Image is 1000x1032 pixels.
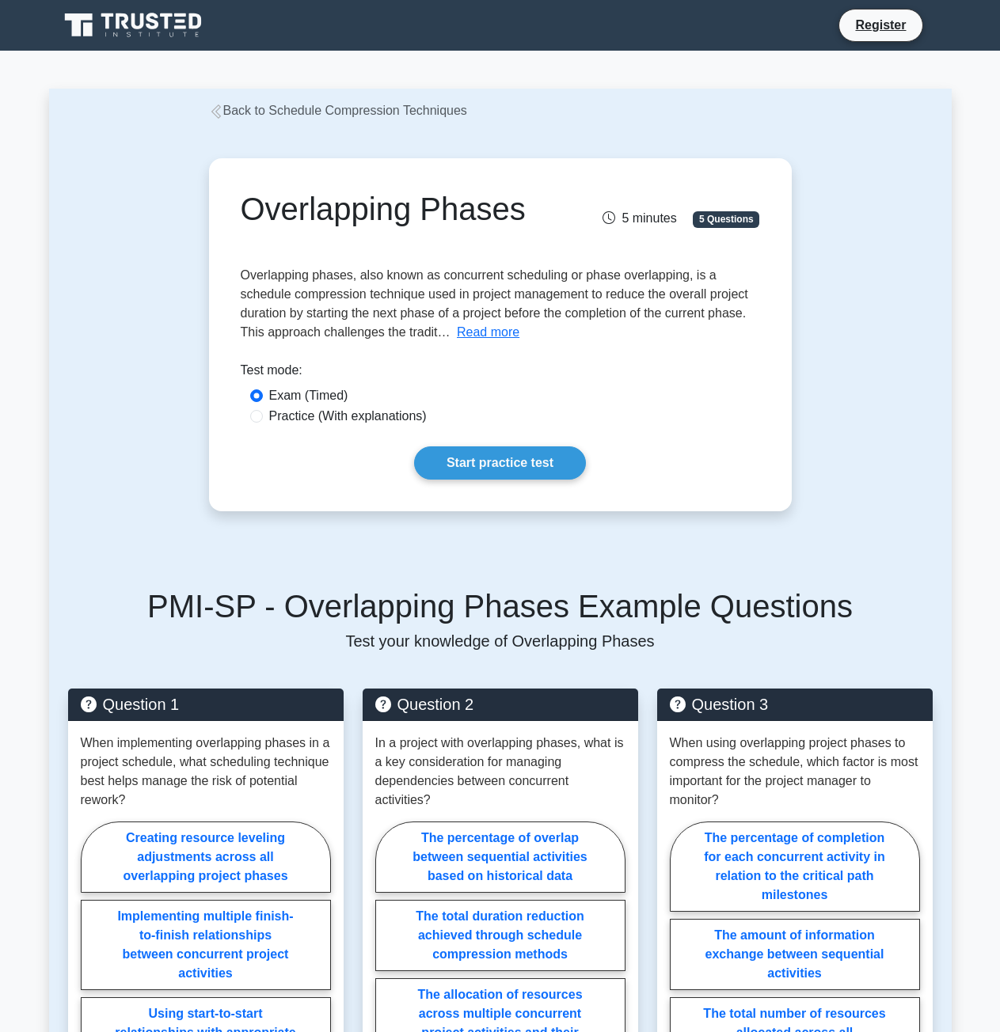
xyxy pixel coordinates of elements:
h1: Overlapping Phases [241,190,580,228]
label: The percentage of overlap between sequential activities based on historical data [375,821,625,893]
p: Test your knowledge of Overlapping Phases [68,632,933,651]
button: Read more [457,323,519,342]
div: Test mode: [241,361,760,386]
h5: Question 3 [670,695,920,714]
a: Back to Schedule Compression Techniques [209,104,467,117]
span: 5 Questions [693,211,759,227]
a: Register [846,15,915,35]
span: 5 minutes [603,211,676,225]
label: Creating resource leveling adjustments across all overlapping project phases [81,821,331,893]
p: In a project with overlapping phases, what is a key consideration for managing dependencies betwe... [375,734,625,810]
label: The amount of information exchange between sequential activities [670,919,920,990]
p: When implementing overlapping phases in a project schedule, what scheduling technique best helps ... [81,734,331,810]
h5: Question 2 [375,695,625,714]
h5: Question 1 [81,695,331,714]
label: Implementing multiple finish-to-finish relationships between concurrent project activities [81,900,331,990]
p: When using overlapping project phases to compress the schedule, which factor is most important fo... [670,734,920,810]
label: Practice (With explanations) [269,407,427,426]
label: Exam (Timed) [269,386,348,405]
h5: PMI-SP - Overlapping Phases Example Questions [68,587,933,625]
span: Overlapping phases, also known as concurrent scheduling or phase overlapping, is a schedule compr... [241,268,748,339]
a: Start practice test [414,446,586,480]
label: The percentage of completion for each concurrent activity in relation to the critical path milest... [670,821,920,912]
label: The total duration reduction achieved through schedule compression methods [375,900,625,971]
